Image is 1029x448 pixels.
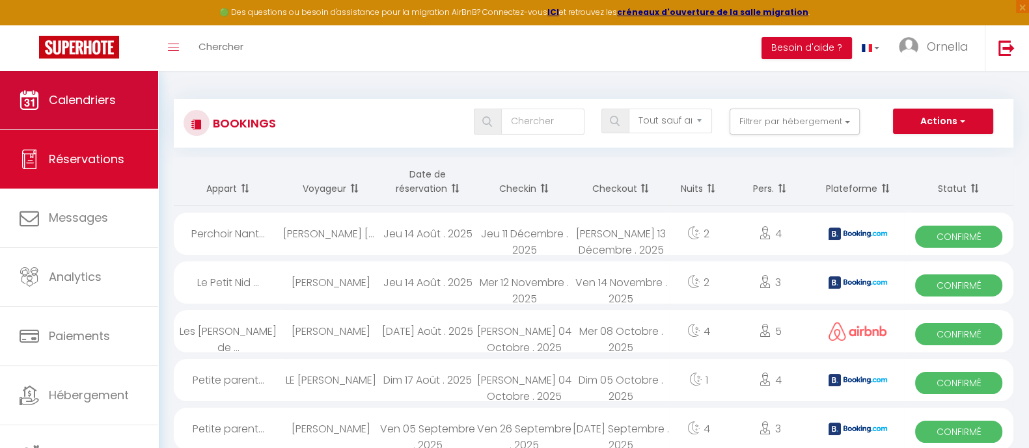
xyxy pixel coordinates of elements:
a: ICI [547,7,559,18]
th: Sort by rentals [174,157,283,206]
img: Super Booking [39,36,119,59]
a: créneaux d'ouverture de la salle migration [617,7,808,18]
button: Actions [893,109,993,135]
th: Sort by checkin [476,157,572,206]
iframe: Chat [974,389,1019,438]
button: Ouvrir le widget de chat LiveChat [10,5,49,44]
input: Chercher [501,109,584,135]
th: Sort by nights [669,157,728,206]
button: Filtrer par hébergement [730,109,860,135]
th: Sort by channel [812,157,904,206]
h3: Bookings [210,109,276,138]
span: Analytics [49,269,102,285]
img: logout [998,40,1015,56]
th: Sort by booking date [379,157,476,206]
span: Chercher [199,40,243,53]
span: Réservations [49,151,124,167]
img: ... [899,37,918,57]
th: Sort by checkout [573,157,669,206]
span: Messages [49,209,108,226]
span: Ornella [927,38,968,55]
span: Hébergement [49,387,129,403]
th: Sort by status [904,157,1013,206]
a: ... Ornella [889,25,985,71]
button: Besoin d'aide ? [761,37,852,59]
a: Chercher [189,25,253,71]
span: Paiements [49,328,110,344]
th: Sort by people [728,157,812,206]
th: Sort by guest [283,157,379,206]
span: Calendriers [49,92,116,108]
